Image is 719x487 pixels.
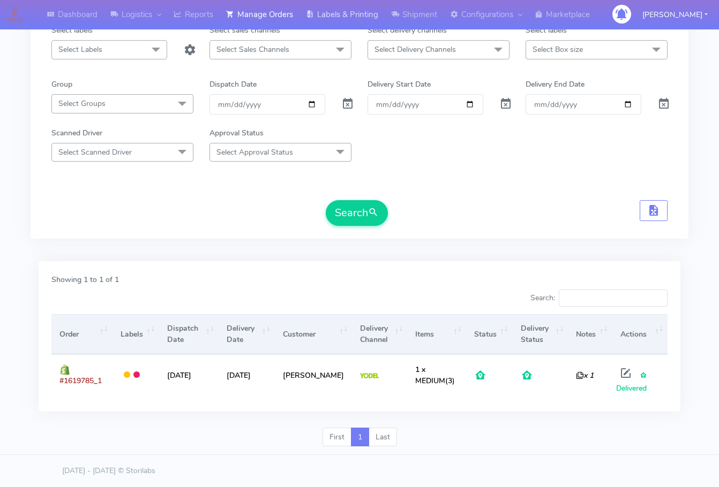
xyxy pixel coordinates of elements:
img: Yodel [360,373,379,378]
label: Scanned Driver [51,127,102,139]
span: Select Sales Channels [216,44,289,55]
label: Approval Status [209,127,264,139]
input: Search: [559,290,668,307]
label: Delivery End Date [526,79,585,90]
label: Dispatch Date [209,79,257,90]
th: Items: activate to sort column ascending [407,314,466,354]
button: [PERSON_NAME] [634,4,716,26]
a: 1 [351,428,369,447]
label: Search: [530,290,668,307]
td: [PERSON_NAME] [275,354,352,395]
span: #1619785_1 [59,376,102,386]
label: Group [51,79,72,90]
th: Labels: activate to sort column ascending [113,314,159,354]
th: Status: activate to sort column ascending [466,314,513,354]
span: Select Scanned Driver [58,147,132,157]
th: Delivery Channel: activate to sort column ascending [352,314,407,354]
th: Actions: activate to sort column ascending [612,314,668,354]
th: Dispatch Date: activate to sort column ascending [159,314,219,354]
span: 1 x MEDIUM [415,364,445,386]
th: Delivery Date: activate to sort column ascending [219,314,275,354]
label: Delivery Start Date [368,79,431,90]
label: Select labels [526,25,567,36]
th: Delivery Status: activate to sort column ascending [513,314,568,354]
th: Order: activate to sort column ascending [51,314,113,354]
td: [DATE] [159,354,219,395]
span: (3) [415,364,455,386]
span: Select Groups [58,98,106,109]
span: Select Approval Status [216,147,293,157]
span: Select Box size [533,44,583,55]
td: [DATE] [219,354,275,395]
label: Select sales channels [209,25,280,36]
th: Customer: activate to sort column ascending [275,314,352,354]
th: Notes: activate to sort column ascending [568,314,612,354]
label: Showing 1 to 1 of 1 [51,274,119,285]
span: Select Delivery Channels [375,44,456,55]
span: Select Labels [58,44,102,55]
label: Select labels [51,25,93,36]
i: x 1 [576,370,594,381]
button: Search [326,200,388,226]
span: Delivered [616,370,647,393]
img: shopify.png [59,364,70,375]
label: Select delivery channels [368,25,447,36]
